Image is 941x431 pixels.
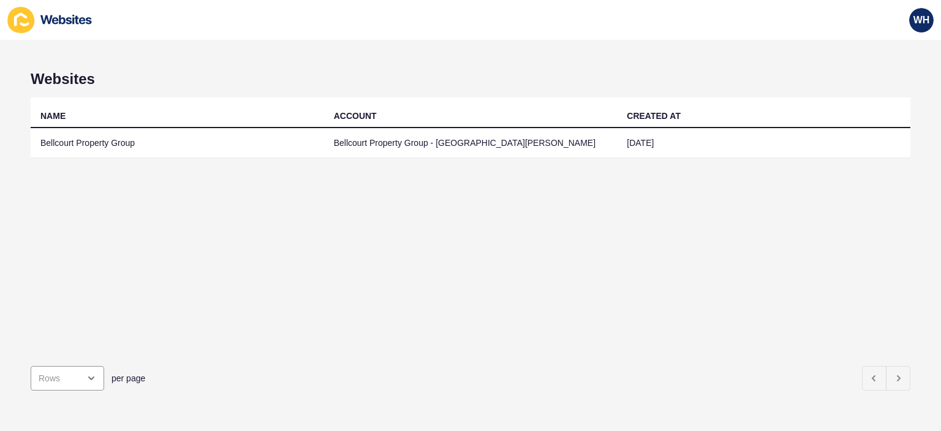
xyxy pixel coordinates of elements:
div: CREATED AT [627,110,681,122]
td: Bellcourt Property Group [31,128,324,158]
h1: Websites [31,71,910,88]
td: [DATE] [617,128,910,158]
div: NAME [40,110,66,122]
span: per page [111,372,145,384]
span: WH [913,14,930,26]
div: open menu [31,366,104,391]
div: ACCOUNT [334,110,377,122]
td: Bellcourt Property Group - [GEOGRAPHIC_DATA][PERSON_NAME] [324,128,618,158]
